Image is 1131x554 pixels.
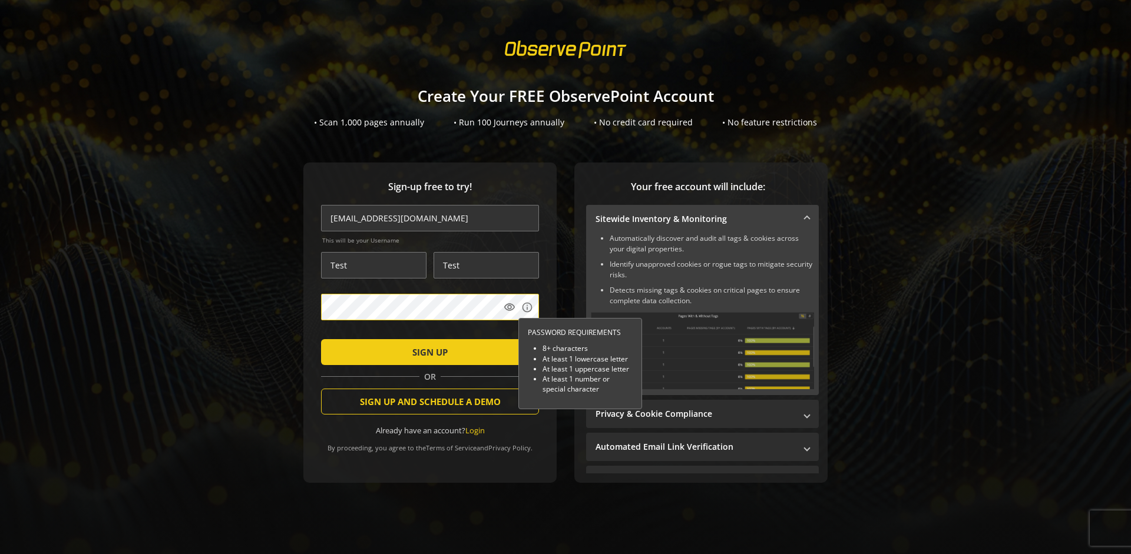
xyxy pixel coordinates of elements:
mat-expansion-panel-header: Sitewide Inventory & Monitoring [586,205,819,233]
input: Email Address (name@work-email.com) * [321,205,539,231]
div: • Run 100 Journeys annually [454,117,564,128]
a: Login [465,425,485,436]
img: Sitewide Inventory & Monitoring [591,312,814,389]
li: Automatically discover and audit all tags & cookies across your digital properties. [610,233,814,254]
div: PASSWORD REQUIREMENTS [528,327,633,337]
a: Privacy Policy [488,443,531,452]
mat-expansion-panel-header: Privacy & Cookie Compliance [586,400,819,428]
div: • Scan 1,000 pages annually [314,117,424,128]
div: Sitewide Inventory & Monitoring [586,233,819,395]
input: First Name * [321,252,426,278]
mat-expansion-panel-header: Automated Email Link Verification [586,433,819,461]
span: SIGN UP [412,341,448,363]
a: Terms of Service [426,443,477,452]
div: • No credit card required [594,117,693,128]
mat-icon: info [521,301,533,313]
li: At least 1 number or special character [543,374,633,394]
input: Last Name * [434,252,539,278]
li: At least 1 uppercase letter [543,364,633,374]
button: SIGN UP [321,339,539,365]
li: 8+ characters [543,343,633,353]
li: At least 1 lowercase letter [543,354,633,364]
span: Sign-up free to try! [321,180,539,194]
mat-icon: visibility [504,301,515,313]
span: Your free account will include: [586,180,810,194]
div: By proceeding, you agree to the and . [321,436,539,452]
mat-panel-title: Sitewide Inventory & Monitoring [596,213,795,225]
li: Identify unapproved cookies or rogue tags to mitigate security risks. [610,259,814,280]
span: This will be your Username [322,236,539,244]
li: Detects missing tags & cookies on critical pages to ensure complete data collection. [610,285,814,306]
button: SIGN UP AND SCHEDULE A DEMO [321,389,539,414]
mat-expansion-panel-header: Performance Monitoring with Web Vitals [586,466,819,494]
span: SIGN UP AND SCHEDULE A DEMO [360,391,501,412]
div: • No feature restrictions [722,117,817,128]
div: Already have an account? [321,425,539,436]
mat-panel-title: Automated Email Link Verification [596,441,795,453]
span: OR [419,371,441,383]
mat-panel-title: Privacy & Cookie Compliance [596,408,795,420]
